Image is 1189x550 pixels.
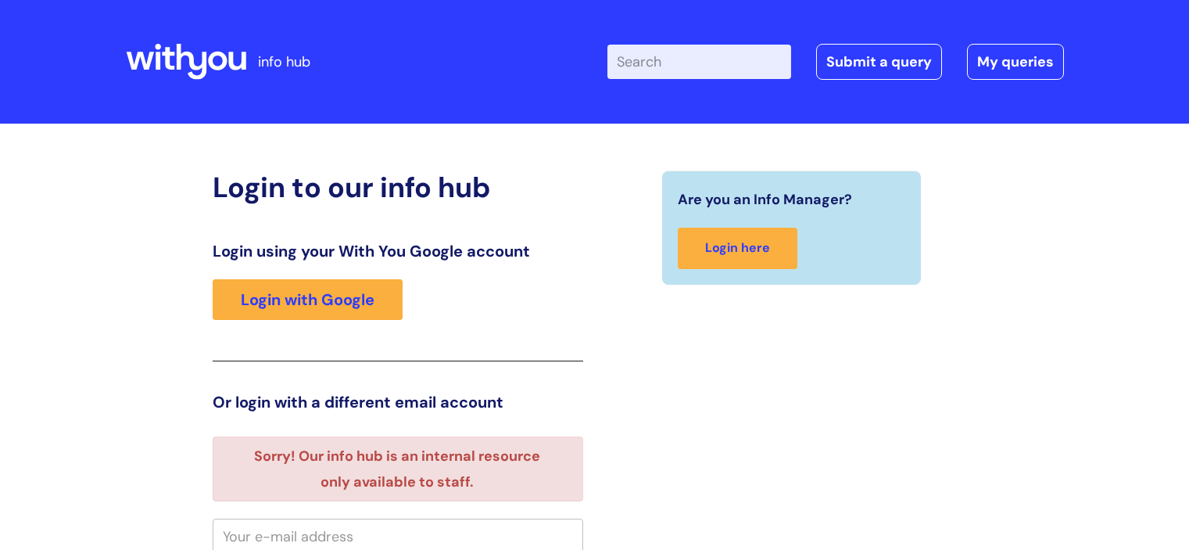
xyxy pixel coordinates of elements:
a: Login here [678,228,797,269]
input: Search [607,45,791,79]
a: Login with Google [213,279,403,320]
h3: Or login with a different email account [213,393,583,412]
a: My queries [967,44,1064,80]
h2: Login to our info hub [213,171,583,204]
a: Submit a query [816,44,942,80]
h3: Login using your With You Google account [213,242,583,261]
li: Sorry! Our info hub is an internal resource only available to staff. [240,444,555,494]
span: Are you an Info Manager? [678,187,852,212]
p: info hub [258,49,310,74]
